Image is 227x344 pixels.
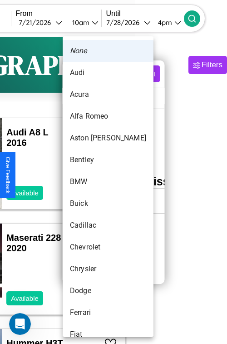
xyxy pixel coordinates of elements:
li: Chrysler [63,258,153,280]
li: Aston [PERSON_NAME] [63,127,153,149]
li: BMW [63,171,153,193]
li: Alfa Romeo [63,105,153,127]
li: Bentley [63,149,153,171]
li: Acura [63,84,153,105]
li: Audi [63,62,153,84]
em: None [70,45,87,56]
li: Dodge [63,280,153,302]
div: Give Feedback [5,157,11,194]
iframe: Intercom live chat [9,313,31,335]
li: Chevrolet [63,236,153,258]
li: Ferrari [63,302,153,324]
li: Cadillac [63,214,153,236]
li: Buick [63,193,153,214]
